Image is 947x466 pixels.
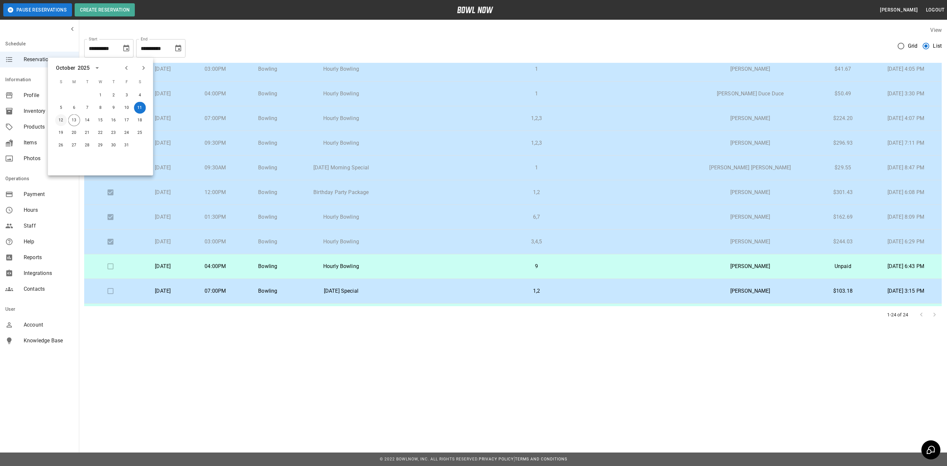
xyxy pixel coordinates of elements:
p: [DATE] [142,188,184,196]
p: [DATE] [142,287,184,295]
button: Oct 29, 2025 [95,139,107,151]
button: Oct 30, 2025 [108,139,120,151]
p: [DATE] Morning Special [299,164,383,172]
p: $50.49 [821,90,865,98]
p: Hourly Bowling [299,238,383,246]
p: 1,2 [394,188,679,196]
p: Hourly Bowling [299,90,383,98]
button: Oct 13, 2025 [68,114,80,126]
p: 07:00PM [194,287,236,295]
p: 1,2,3 [394,139,679,147]
div: 2025 [78,64,90,72]
span: M [68,76,80,89]
p: [DATE] Special [299,287,383,295]
p: [DATE] 6:08 PM [875,188,936,196]
p: $296.93 [821,139,865,147]
span: Products [24,123,74,131]
p: $301.43 [821,188,865,196]
p: [PERSON_NAME] [PERSON_NAME] [690,164,811,172]
p: 04:00PM [194,90,236,98]
p: 1,2,3 [394,114,679,122]
a: Privacy Policy [479,457,514,461]
p: [DATE] 8:47 PM [875,164,936,172]
button: Oct 21, 2025 [82,127,93,139]
button: [PERSON_NAME] [877,4,920,16]
span: Reports [24,254,74,261]
p: 1,2 [394,287,679,295]
p: Bowling [247,65,289,73]
p: Bowling [247,262,289,270]
span: Knowledge Base [24,337,74,345]
p: [DATE] [142,114,184,122]
span: List [933,42,942,50]
button: Oct 20, 2025 [68,127,80,139]
p: Hourly Bowling [299,114,383,122]
p: [DATE] 3:15 PM [875,287,936,295]
p: [PERSON_NAME] [690,238,811,246]
p: [DATE] [142,164,184,172]
p: $162.69 [821,213,865,221]
p: [DATE] 6:43 PM [875,262,936,270]
p: 04:00PM [194,262,236,270]
img: logo [457,7,493,13]
button: Oct 15, 2025 [95,114,107,126]
button: Oct 14, 2025 [82,114,93,126]
span: Account [24,321,74,329]
button: Oct 16, 2025 [108,114,120,126]
button: Logout [923,4,947,16]
p: $244.03 [821,238,865,246]
p: [PERSON_NAME] [690,188,811,196]
p: Hourly Bowling [299,213,383,221]
p: Bowling [247,188,289,196]
p: [PERSON_NAME] [690,114,811,122]
span: W [95,76,107,89]
label: View [930,27,942,33]
button: Oct 9, 2025 [108,102,120,114]
p: [DATE] 4:07 PM [875,114,936,122]
p: $41.67 [821,65,865,73]
p: $103.18 [821,287,865,295]
p: 03:00PM [194,65,236,73]
p: Bowling [247,90,289,98]
p: Hourly Bowling [299,262,383,270]
p: [DATE] 3:30 PM [875,90,936,98]
p: 3,4,5 [394,238,679,246]
button: Oct 19, 2025 [55,127,67,139]
p: Bowling [247,287,289,295]
button: Oct 6, 2025 [68,102,80,114]
button: Oct 5, 2025 [55,102,67,114]
p: [DATE] [142,65,184,73]
button: Oct 12, 2025 [55,114,67,126]
p: [PERSON_NAME] [690,287,811,295]
span: T [108,76,120,89]
button: Oct 7, 2025 [82,102,93,114]
p: Bowling [247,139,289,147]
span: Reservations [24,56,74,63]
span: Contacts [24,285,74,293]
button: Oct 25, 2025 [134,127,146,139]
button: Oct 1, 2025 [95,89,107,101]
span: T [82,76,93,89]
button: Oct 2, 2025 [108,89,120,101]
button: Oct 4, 2025 [134,89,146,101]
span: Hours [24,206,74,214]
p: [DATE] 7:11 PM [875,139,936,147]
p: 01:30PM [194,213,236,221]
span: Items [24,139,74,147]
p: 09:30PM [194,139,236,147]
p: Bowling [247,114,289,122]
span: Inventory [24,107,74,115]
p: [DATE] [142,262,184,270]
p: [PERSON_NAME] [690,65,811,73]
p: 6,7 [394,213,679,221]
p: 1-24 of 24 [887,311,909,318]
p: 12:00PM [194,188,236,196]
p: [PERSON_NAME] [690,213,811,221]
button: Oct 27, 2025 [68,139,80,151]
button: Create Reservation [75,3,135,16]
p: $224.20 [821,114,865,122]
p: 09:30AM [194,164,236,172]
p: [DATE] [142,213,184,221]
p: Bowling [247,164,289,172]
button: Previous month [121,62,132,74]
